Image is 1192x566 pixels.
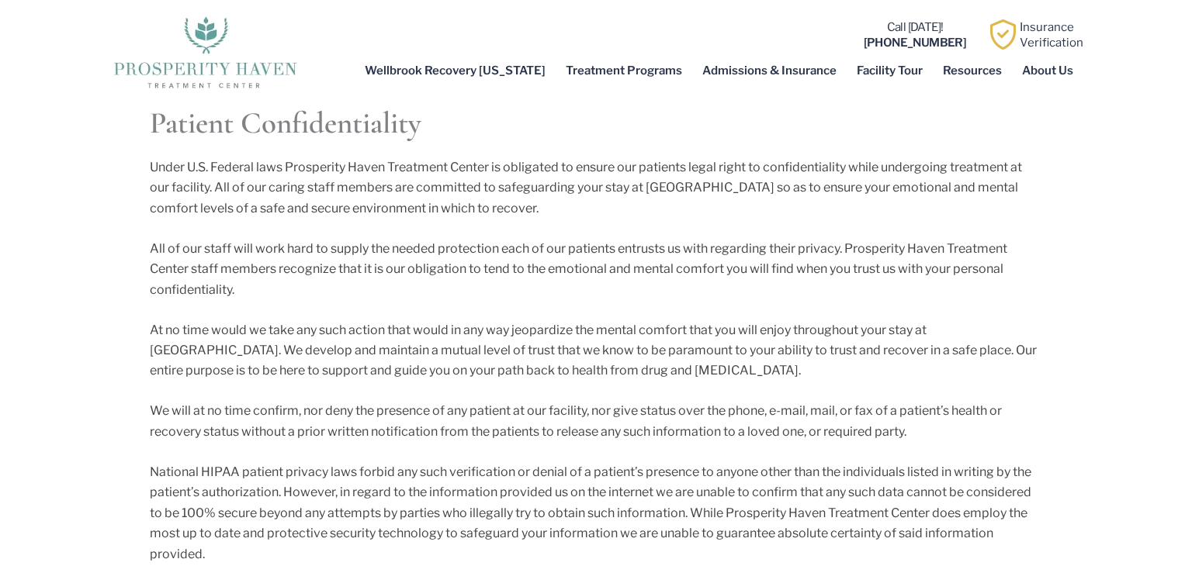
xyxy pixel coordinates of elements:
[847,53,933,88] a: Facility Tour
[109,12,302,90] img: The logo for Prosperity Haven Addiction Recovery Center.
[150,462,1042,564] p: National HIPAA patient privacy laws forbid any such verification or denial of a patient’s presenc...
[556,53,692,88] a: Treatment Programs
[988,19,1018,50] img: Learn how Prosperity Haven, a verified substance abuse center can help you overcome your addiction
[355,53,556,88] a: Wellbrook Recovery [US_STATE]
[150,239,1042,300] p: All of our staff will work hard to supply the needed protection each of our patients entrusts us ...
[150,157,1042,219] p: Under U.S. Federal laws Prosperity Haven Treatment Center is obligated to ensure our patients leg...
[150,401,1042,442] p: We will at no time confirm, nor deny the presence of any patient at our facility, nor give status...
[864,36,967,50] b: [PHONE_NUMBER]
[150,105,1042,142] h1: Patient Confidentiality
[1020,20,1083,50] a: InsuranceVerification
[1012,53,1083,88] a: About Us
[692,53,847,88] a: Admissions & Insurance
[933,53,1012,88] a: Resources
[150,320,1042,381] p: At no time would we take any such action that would in any way jeopardize the mental comfort that...
[864,20,967,50] a: Call [DATE]![PHONE_NUMBER]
